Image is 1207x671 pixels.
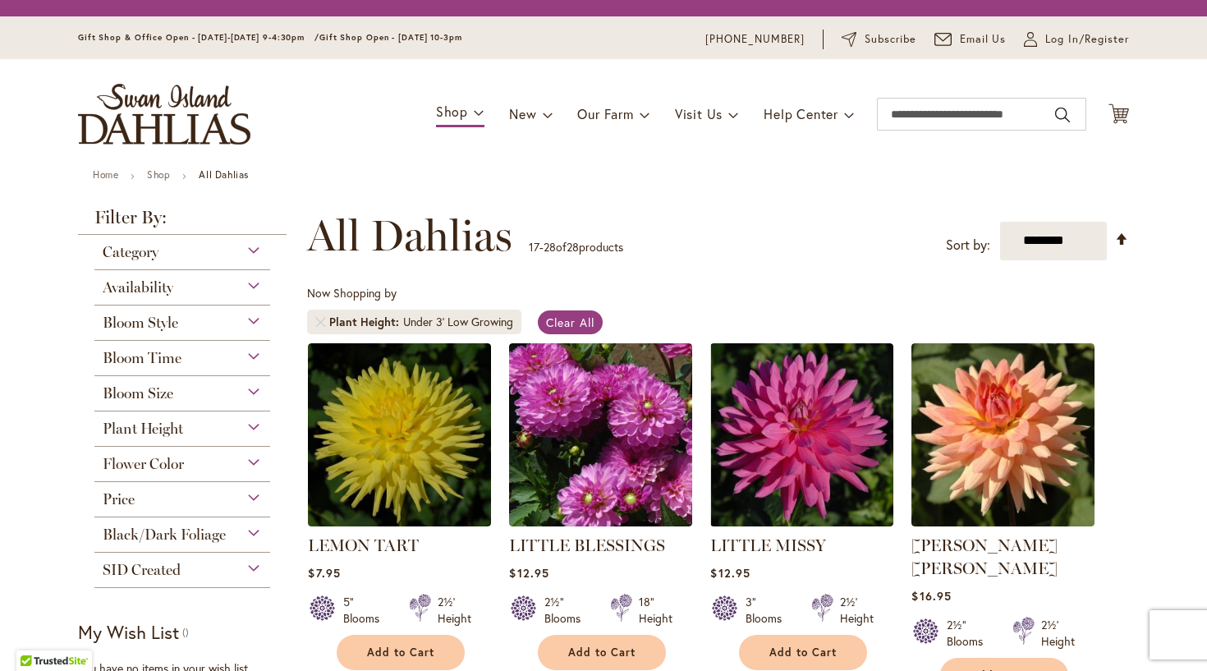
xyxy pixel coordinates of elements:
a: Email Us [934,31,1007,48]
span: Plant Height [329,314,403,330]
span: Black/Dark Foliage [103,526,226,544]
span: Our Farm [577,105,633,122]
span: Add to Cart [568,646,636,660]
div: 2½' Height [1041,617,1075,650]
a: [PHONE_NUMBER] [705,31,805,48]
strong: All Dahlias [199,168,249,181]
span: 28 [544,239,556,255]
span: Add to Cart [367,646,434,660]
img: LITTLE MISSY [710,343,893,526]
span: New [509,105,536,122]
a: [PERSON_NAME] [PERSON_NAME] [911,535,1058,578]
span: Gift Shop Open - [DATE] 10-3pm [319,32,462,43]
div: Under 3' Low Growing [403,314,513,330]
a: Shop [147,168,170,181]
strong: Filter By: [78,209,287,235]
div: 2½' Height [438,594,471,627]
a: LITTLE MISSY [710,514,893,530]
span: $12.95 [509,565,548,581]
span: $16.95 [911,588,951,604]
span: SID Created [103,561,181,579]
div: 2½' Height [840,594,874,627]
span: Email Us [960,31,1007,48]
label: Sort by: [946,230,990,260]
a: Subscribe [842,31,916,48]
a: Home [93,168,118,181]
a: LITTLE MISSY [710,535,826,555]
span: 17 [529,239,539,255]
span: Visit Us [675,105,723,122]
strong: My Wish List [78,620,179,644]
span: Price [103,490,135,508]
a: LEMON TART [308,514,491,530]
div: 5" Blooms [343,594,389,627]
a: Remove Plant Height Under 3' Low Growing [315,317,325,327]
span: Add to Cart [769,646,837,660]
a: LITTLE BLESSINGS [509,535,665,555]
span: Bloom Time [103,349,181,367]
div: 3" Blooms [746,594,792,627]
span: Category [103,243,158,261]
span: Clear All [546,315,594,330]
a: Clear All [538,310,603,334]
a: LITTLE BLESSINGS [509,514,692,530]
button: Add to Cart [739,635,867,670]
iframe: Launch Accessibility Center [12,613,58,659]
a: LEMON TART [308,535,419,555]
a: Mary Jo [911,514,1095,530]
span: Gift Shop & Office Open - [DATE]-[DATE] 9-4:30pm / [78,32,319,43]
span: Availability [103,278,173,296]
span: Now Shopping by [307,285,397,301]
span: Subscribe [865,31,916,48]
span: Bloom Style [103,314,178,332]
span: Help Center [764,105,838,122]
div: 2½" Blooms [544,594,590,627]
span: Shop [436,103,468,120]
img: LITTLE BLESSINGS [509,343,692,526]
span: Bloom Size [103,384,173,402]
span: 28 [567,239,579,255]
div: 2½" Blooms [947,617,993,650]
button: Add to Cart [538,635,666,670]
span: All Dahlias [307,211,512,260]
span: $12.95 [710,565,750,581]
button: Add to Cart [337,635,465,670]
button: Search [1055,102,1070,128]
span: $7.95 [308,565,340,581]
div: 18" Height [639,594,672,627]
span: Log In/Register [1045,31,1129,48]
a: Log In/Register [1024,31,1129,48]
span: Flower Color [103,455,184,473]
img: Mary Jo [911,343,1095,526]
span: Plant Height [103,420,183,438]
a: store logo [78,84,250,145]
img: LEMON TART [308,343,491,526]
p: - of products [529,234,623,260]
